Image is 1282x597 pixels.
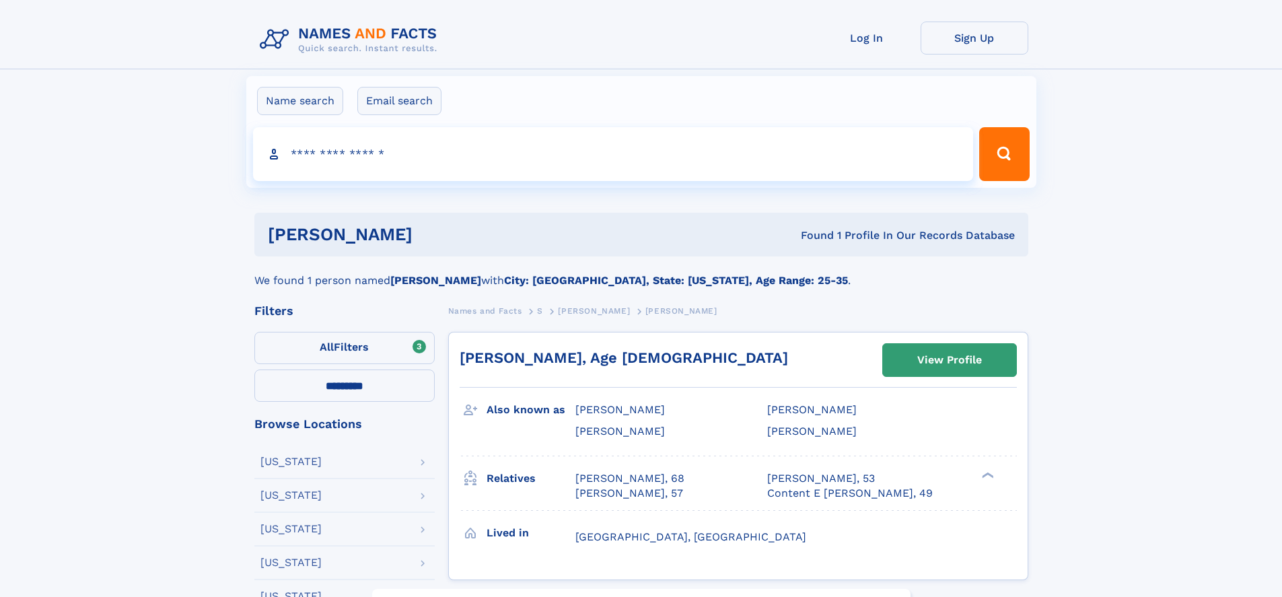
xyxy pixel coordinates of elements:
div: [US_STATE] [260,456,322,467]
span: S [537,306,543,316]
span: [PERSON_NAME] [645,306,717,316]
a: Content E [PERSON_NAME], 49 [767,486,933,501]
input: search input [253,127,974,181]
div: Filters [254,305,435,317]
span: [PERSON_NAME] [558,306,630,316]
a: [PERSON_NAME], 57 [575,486,683,501]
label: Email search [357,87,441,115]
div: We found 1 person named with . [254,256,1028,289]
div: Browse Locations [254,418,435,430]
span: [PERSON_NAME] [575,425,665,437]
a: [PERSON_NAME], 68 [575,471,684,486]
div: ❯ [978,470,995,479]
img: Logo Names and Facts [254,22,448,58]
a: [PERSON_NAME], Age [DEMOGRAPHIC_DATA] [460,349,788,366]
a: [PERSON_NAME] [558,302,630,319]
span: [PERSON_NAME] [767,425,857,437]
a: Log In [813,22,921,55]
span: [GEOGRAPHIC_DATA], [GEOGRAPHIC_DATA] [575,530,806,543]
button: Search Button [979,127,1029,181]
label: Name search [257,87,343,115]
h3: Relatives [487,467,575,490]
div: [US_STATE] [260,490,322,501]
a: [PERSON_NAME], 53 [767,471,875,486]
span: [PERSON_NAME] [575,403,665,416]
a: S [537,302,543,319]
h3: Also known as [487,398,575,421]
b: [PERSON_NAME] [390,274,481,287]
div: Found 1 Profile In Our Records Database [606,228,1015,243]
a: Names and Facts [448,302,522,319]
div: View Profile [917,345,982,376]
h1: [PERSON_NAME] [268,226,607,243]
label: Filters [254,332,435,364]
h3: Lived in [487,522,575,545]
a: View Profile [883,344,1016,376]
div: [US_STATE] [260,524,322,534]
div: [US_STATE] [260,557,322,568]
a: Sign Up [921,22,1028,55]
span: [PERSON_NAME] [767,403,857,416]
b: City: [GEOGRAPHIC_DATA], State: [US_STATE], Age Range: 25-35 [504,274,848,287]
span: All [320,341,334,353]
